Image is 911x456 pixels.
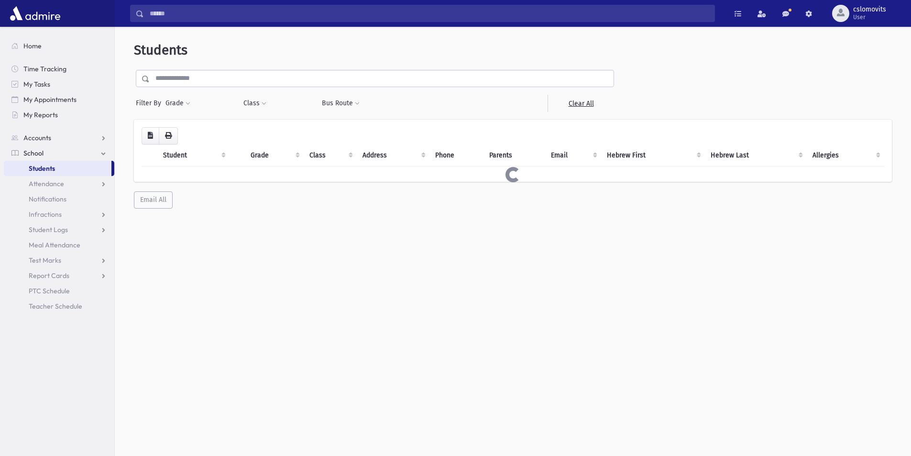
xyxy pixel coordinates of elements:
[245,145,303,167] th: Grade
[134,42,187,58] span: Students
[23,149,44,157] span: School
[429,145,483,167] th: Phone
[243,95,267,112] button: Class
[29,241,80,249] span: Meal Attendance
[705,145,807,167] th: Hebrew Last
[29,302,82,311] span: Teacher Schedule
[853,13,886,21] span: User
[23,133,51,142] span: Accounts
[4,161,111,176] a: Students
[23,111,58,119] span: My Reports
[4,38,114,54] a: Home
[23,95,77,104] span: My Appointments
[321,95,360,112] button: Bus Route
[23,80,50,89] span: My Tasks
[165,95,191,112] button: Grade
[144,5,714,22] input: Search
[4,191,114,207] a: Notifications
[4,176,114,191] a: Attendance
[29,271,69,280] span: Report Cards
[483,145,545,167] th: Parents
[4,145,114,161] a: School
[159,127,178,145] button: Print
[23,65,66,73] span: Time Tracking
[4,253,114,268] a: Test Marks
[8,4,63,23] img: AdmirePro
[545,145,601,167] th: Email
[4,237,114,253] a: Meal Attendance
[807,145,884,167] th: Allergies
[4,61,114,77] a: Time Tracking
[29,225,68,234] span: Student Logs
[357,145,429,167] th: Address
[4,107,114,122] a: My Reports
[29,164,55,173] span: Students
[23,42,42,50] span: Home
[29,287,70,295] span: PTC Schedule
[29,179,64,188] span: Attendance
[4,299,114,314] a: Teacher Schedule
[853,6,886,13] span: cslomovits
[29,256,61,265] span: Test Marks
[142,127,159,145] button: CSV
[136,98,165,108] span: Filter By
[601,145,704,167] th: Hebrew First
[304,145,357,167] th: Class
[29,195,66,203] span: Notifications
[4,77,114,92] a: My Tasks
[29,210,62,219] span: Infractions
[4,92,114,107] a: My Appointments
[4,130,114,145] a: Accounts
[548,95,614,112] a: Clear All
[4,268,114,283] a: Report Cards
[4,207,114,222] a: Infractions
[4,222,114,237] a: Student Logs
[157,145,230,167] th: Student
[134,191,173,209] button: Email All
[4,283,114,299] a: PTC Schedule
